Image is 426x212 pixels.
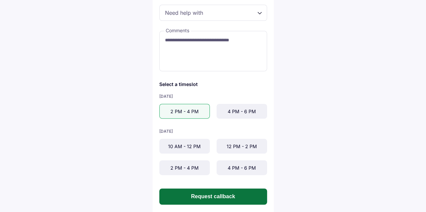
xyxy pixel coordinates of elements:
button: Request callback [159,188,267,205]
div: 10 AM - 12 PM [159,139,210,154]
div: [DATE] [159,129,267,134]
div: 2 PM - 4 PM [159,160,210,175]
div: 2 PM - 4 PM [159,104,210,119]
div: 4 PM - 6 PM [217,104,267,119]
div: [DATE] [159,94,267,99]
div: Select a timeslot [159,81,267,87]
div: 12 PM - 2 PM [217,139,267,154]
div: 4 PM - 6 PM [217,160,267,175]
